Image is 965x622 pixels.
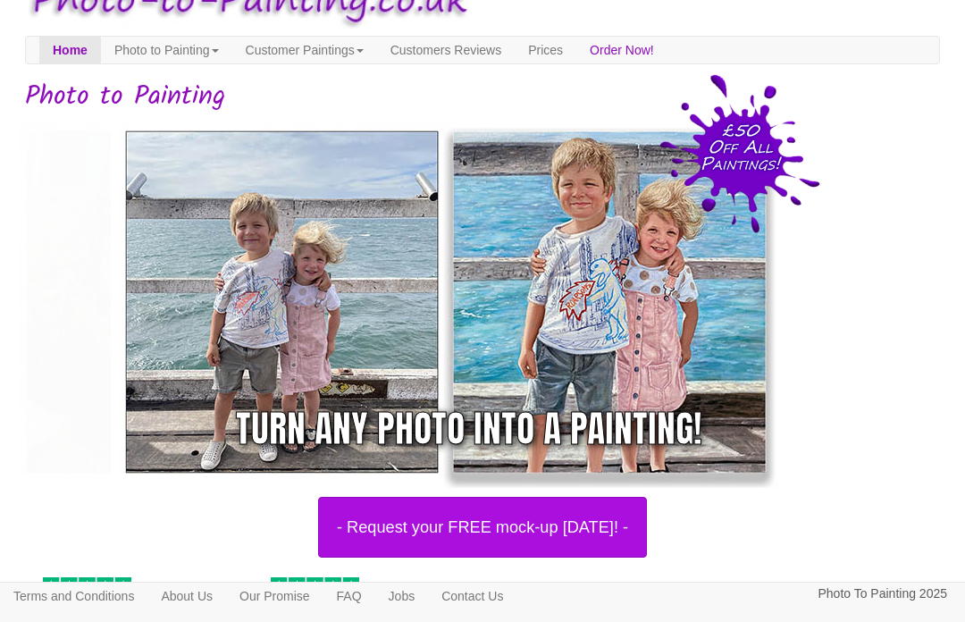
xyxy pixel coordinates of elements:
a: Home [39,37,101,63]
div: Turn any photo into a painting! [236,402,702,456]
img: 5 of out 5 stars [43,577,131,593]
button: - Request your FREE mock-up [DATE]! - [318,497,647,558]
a: FAQ [323,583,375,609]
a: Prices [515,37,576,63]
p: Photo To Painting 2025 [818,583,947,605]
a: Order Now! [576,37,667,63]
a: Jobs [375,583,429,609]
h1: Photo to Painting [25,82,940,112]
a: About Us [147,583,226,609]
img: Oil painting of a dog [12,116,682,488]
a: Photo to Painting [101,37,232,63]
a: Our Promise [226,583,323,609]
a: Contact Us [428,583,516,609]
img: 50 pound price drop [659,74,820,233]
a: Customers Reviews [377,37,515,63]
a: Customer Paintings [232,37,377,63]
img: 5 of out 5 stars [271,577,359,593]
img: children-small.jpg [111,116,781,488]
